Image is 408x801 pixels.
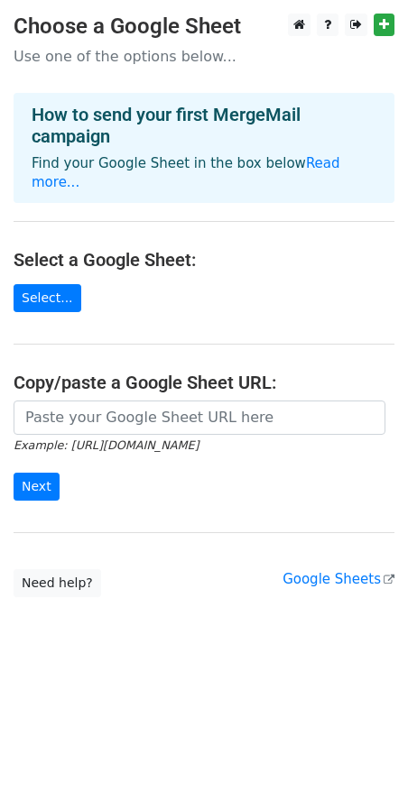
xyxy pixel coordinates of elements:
a: Select... [14,284,81,312]
h4: Copy/paste a Google Sheet URL: [14,372,394,393]
iframe: Chat Widget [318,714,408,801]
small: Example: [URL][DOMAIN_NAME] [14,438,199,452]
a: Google Sheets [283,571,394,587]
a: Need help? [14,569,101,597]
h4: How to send your first MergeMail campaign [32,104,376,147]
a: Read more... [32,155,340,190]
input: Paste your Google Sheet URL here [14,400,385,435]
input: Next [14,473,60,501]
h3: Choose a Google Sheet [14,14,394,40]
p: Find your Google Sheet in the box below [32,154,376,192]
p: Use one of the options below... [14,47,394,66]
h4: Select a Google Sheet: [14,249,394,271]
